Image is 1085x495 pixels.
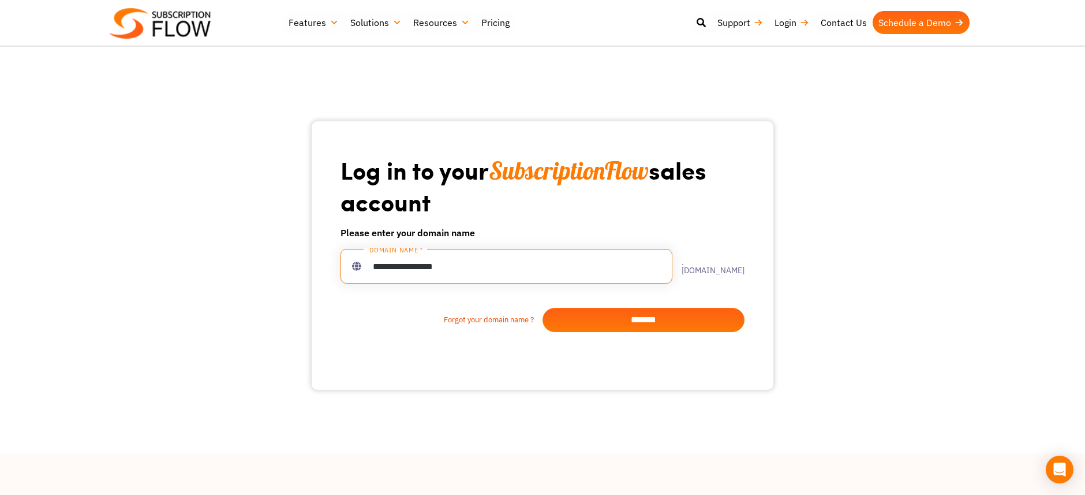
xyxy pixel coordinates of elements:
[341,226,744,240] h6: Please enter your domain name
[672,258,744,274] label: .[DOMAIN_NAME]
[489,155,649,186] span: SubscriptionFlow
[815,11,873,34] a: Contact Us
[873,11,970,34] a: Schedule a Demo
[476,11,515,34] a: Pricing
[341,155,744,217] h1: Log in to your sales account
[712,11,769,34] a: Support
[769,11,815,34] a: Login
[283,11,345,34] a: Features
[110,8,211,39] img: Subscriptionflow
[407,11,476,34] a: Resources
[341,314,542,326] a: Forgot your domain name ?
[1046,456,1073,483] div: Open Intercom Messenger
[345,11,407,34] a: Solutions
